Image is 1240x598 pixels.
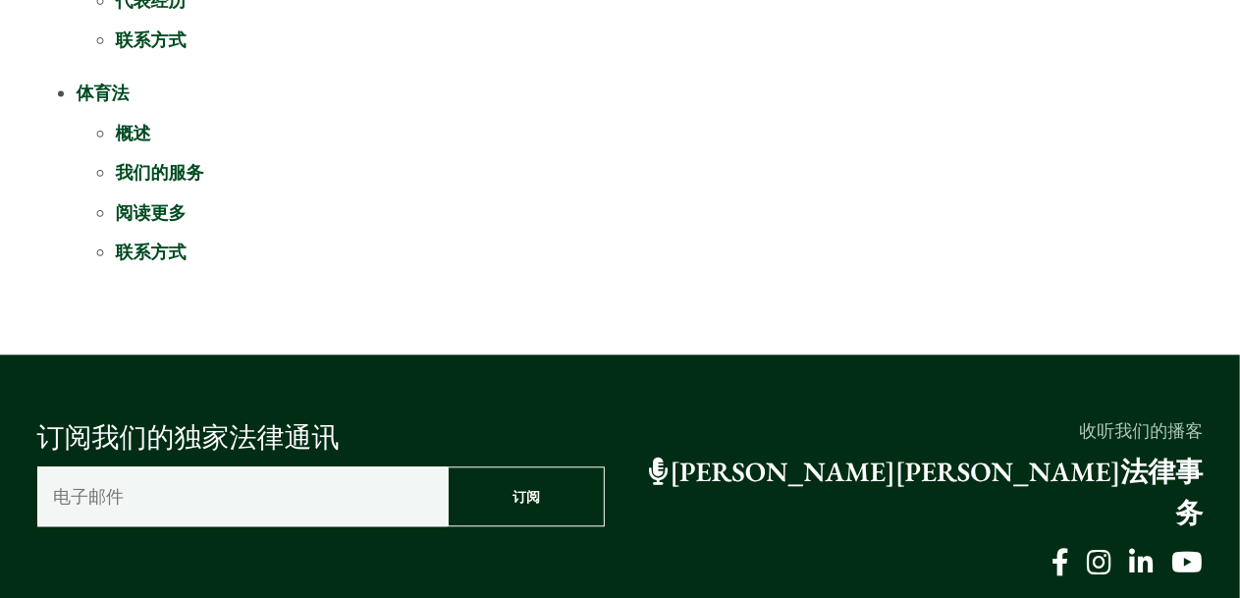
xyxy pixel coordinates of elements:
a: [PERSON_NAME][PERSON_NAME]法律事务 [649,455,1203,531]
input: 订阅 [448,466,605,526]
font: 订阅我们的独家法律通讯 [37,420,340,456]
a: 联系方式 [116,241,187,263]
a: 我们的服务 [116,161,204,184]
a: 联系方式 [116,28,187,51]
font: [PERSON_NAME][PERSON_NAME]法律事务 [670,455,1203,531]
font: 收听我们的播客 [1080,419,1204,442]
a: 阅读更多 [116,201,187,224]
a: 概述 [116,122,151,144]
a: 体育法 [77,82,130,104]
input: 电子邮件 [37,466,449,526]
